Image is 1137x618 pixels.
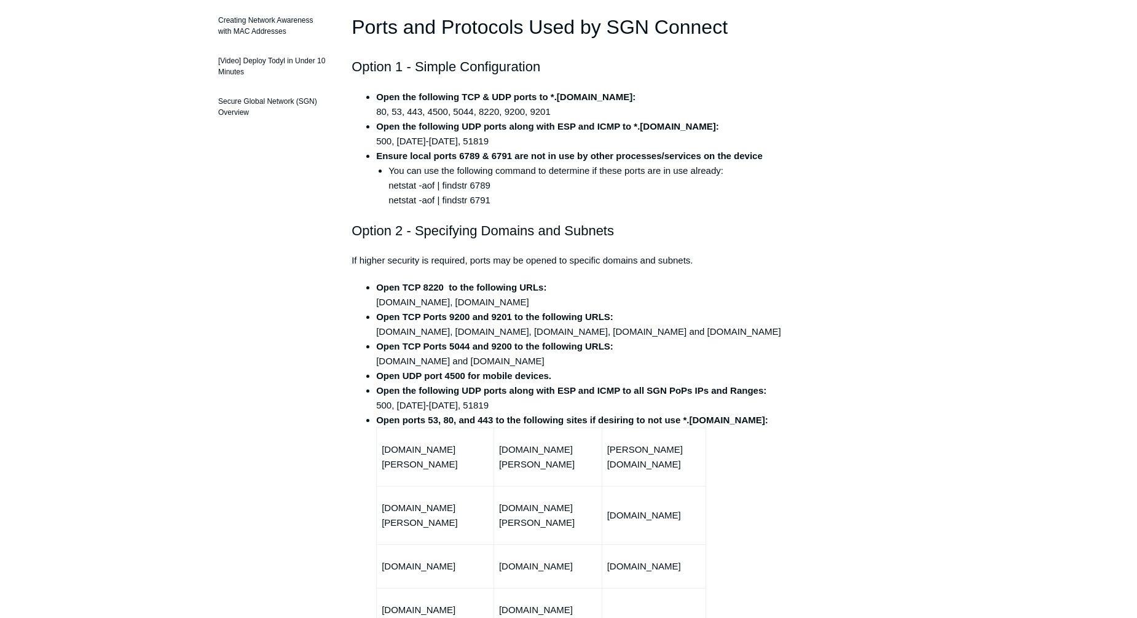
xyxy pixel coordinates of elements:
strong: Open TCP 8220 to the following URLs: [376,282,546,292]
li: [DOMAIN_NAME] and [DOMAIN_NAME] [376,339,785,369]
strong: Open the following UDP ports along with ESP and ICMP to *.[DOMAIN_NAME]: [376,121,719,131]
p: If higher security is required, ports may be opened to specific domains and subnets. [352,253,785,268]
p: [DOMAIN_NAME] [382,603,489,617]
strong: Open TCP Ports 9200 and 9201 to the following URLS: [376,311,613,322]
p: [DOMAIN_NAME] [607,559,701,574]
p: [DOMAIN_NAME] [499,603,597,617]
li: You can use the following command to determine if these ports are in use already: netstat -aof | ... [388,163,785,208]
p: [DOMAIN_NAME] [382,559,489,574]
li: [DOMAIN_NAME], [DOMAIN_NAME], [DOMAIN_NAME], [DOMAIN_NAME] and [DOMAIN_NAME] [376,310,785,339]
li: [DOMAIN_NAME], [DOMAIN_NAME] [376,280,785,310]
strong: Open the following TCP & UDP ports to *.[DOMAIN_NAME]: [376,92,635,102]
a: Creating Network Awareness with MAC Addresses [212,9,333,43]
h1: Ports and Protocols Used by SGN Connect [352,12,785,43]
a: [Video] Deploy Todyl in Under 10 Minutes [212,49,333,84]
li: 80, 53, 443, 4500, 5044, 8220, 9200, 9201 [376,90,785,119]
td: [DOMAIN_NAME][PERSON_NAME] [377,428,494,486]
li: 500, [DATE]-[DATE], 51819 [376,383,785,413]
strong: Ensure local ports 6789 & 6791 are not in use by other processes/services on the device [376,151,763,161]
strong: Open ports 53, 80, and 443 to the following sites if desiring to not use *.[DOMAIN_NAME]: [376,415,768,425]
strong: Open the following UDP ports along with ESP and ICMP to all SGN PoPs IPs and Ranges: [376,385,766,396]
p: [DOMAIN_NAME][PERSON_NAME] [382,501,489,530]
strong: Open TCP Ports 5044 and 9200 to the following URLS: [376,341,613,351]
p: [DOMAIN_NAME] [499,559,597,574]
p: [DOMAIN_NAME][PERSON_NAME] [499,442,597,472]
h2: Option 2 - Specifying Domains and Subnets [352,220,785,241]
li: 500, [DATE]-[DATE], 51819 [376,119,785,149]
h2: Option 1 - Simple Configuration [352,56,785,77]
strong: Open UDP port 4500 for mobile devices. [376,370,551,381]
p: [DOMAIN_NAME][PERSON_NAME] [499,501,597,530]
a: Secure Global Network (SGN) Overview [212,90,333,124]
p: [DOMAIN_NAME] [607,508,701,523]
p: [PERSON_NAME][DOMAIN_NAME] [607,442,701,472]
